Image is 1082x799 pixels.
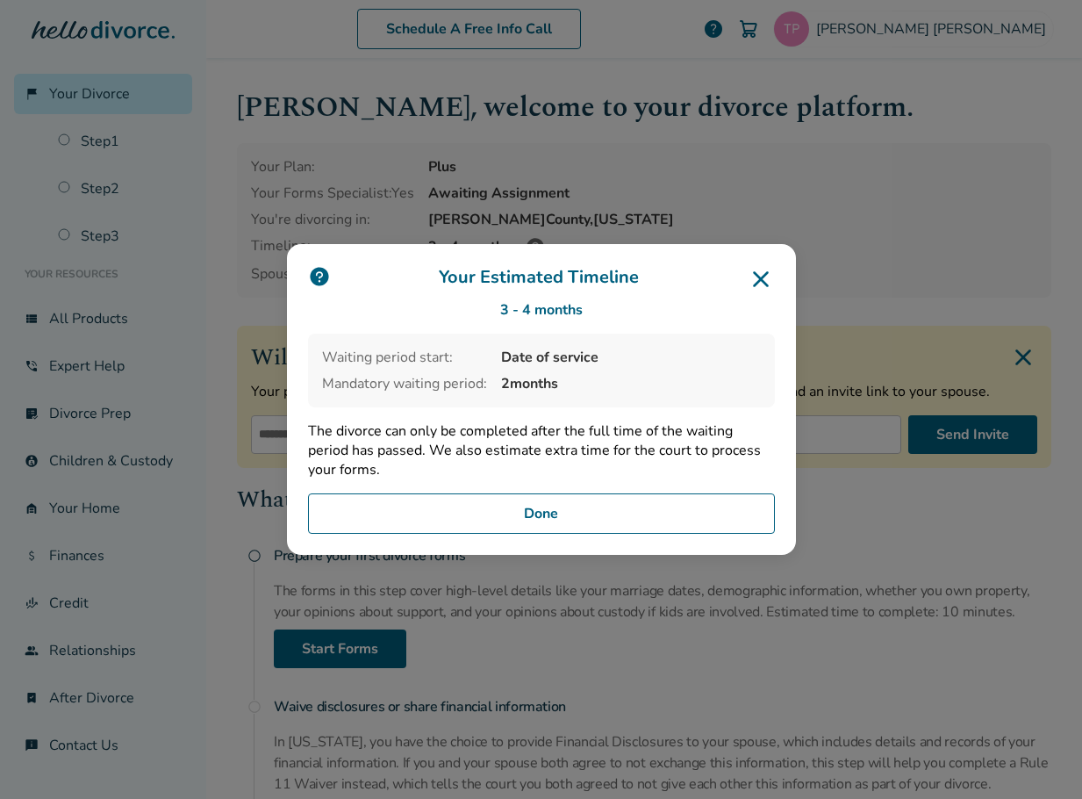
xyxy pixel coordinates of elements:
button: Done [308,493,775,534]
div: 3 - 4 months [308,300,775,320]
h3: Your Estimated Timeline [308,265,775,293]
span: Mandatory waiting period: [322,374,487,393]
span: Waiting period start: [322,348,487,367]
iframe: Chat Widget [994,715,1082,799]
img: icon [308,265,331,288]
p: The divorce can only be completed after the full time of the waiting period has passed. We also e... [308,421,775,479]
span: Date of service [501,348,761,367]
span: 2 months [501,374,761,393]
